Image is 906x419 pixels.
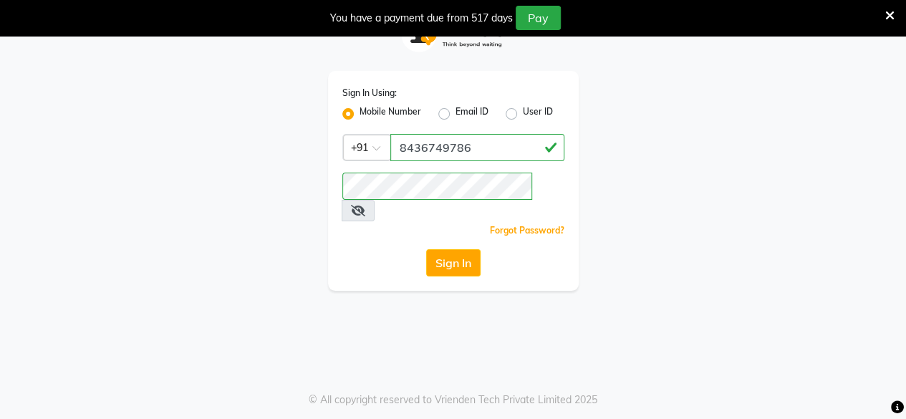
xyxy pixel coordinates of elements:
input: Username [390,134,564,161]
label: Mobile Number [360,105,421,122]
button: Pay [516,6,561,30]
button: Sign In [426,249,481,276]
label: User ID [523,105,553,122]
label: Sign In Using: [342,87,397,100]
input: Username [342,173,533,200]
a: Forgot Password? [490,225,564,236]
div: You have a payment due from 517 days [330,11,513,26]
label: Email ID [456,105,488,122]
